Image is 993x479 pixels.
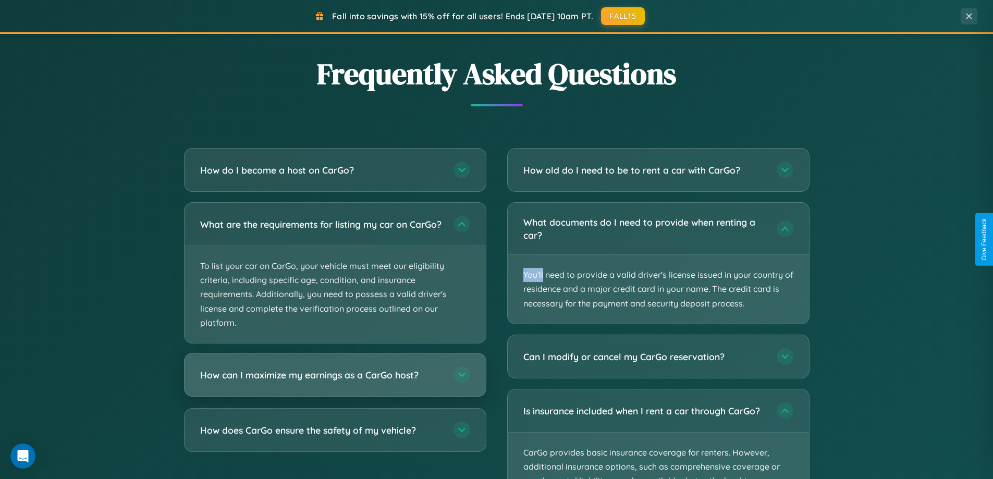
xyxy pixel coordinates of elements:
[332,11,593,21] span: Fall into savings with 15% off for all users! Ends [DATE] 10am PT.
[200,164,443,177] h3: How do I become a host on CarGo?
[184,54,810,94] h2: Frequently Asked Questions
[200,424,443,437] h3: How does CarGo ensure the safety of my vehicle?
[200,369,443,382] h3: How can I maximize my earnings as a CarGo host?
[200,218,443,231] h3: What are the requirements for listing my car on CarGo?
[980,218,988,261] div: Give Feedback
[523,350,766,363] h3: Can I modify or cancel my CarGo reservation?
[523,404,766,417] h3: Is insurance included when I rent a car through CarGo?
[185,246,486,343] p: To list your car on CarGo, your vehicle must meet our eligibility criteria, including specific ag...
[523,216,766,241] h3: What documents do I need to provide when renting a car?
[523,164,766,177] h3: How old do I need to be to rent a car with CarGo?
[10,444,35,469] div: Open Intercom Messenger
[601,7,645,25] button: FALL15
[508,255,809,324] p: You'll need to provide a valid driver's license issued in your country of residence and a major c...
